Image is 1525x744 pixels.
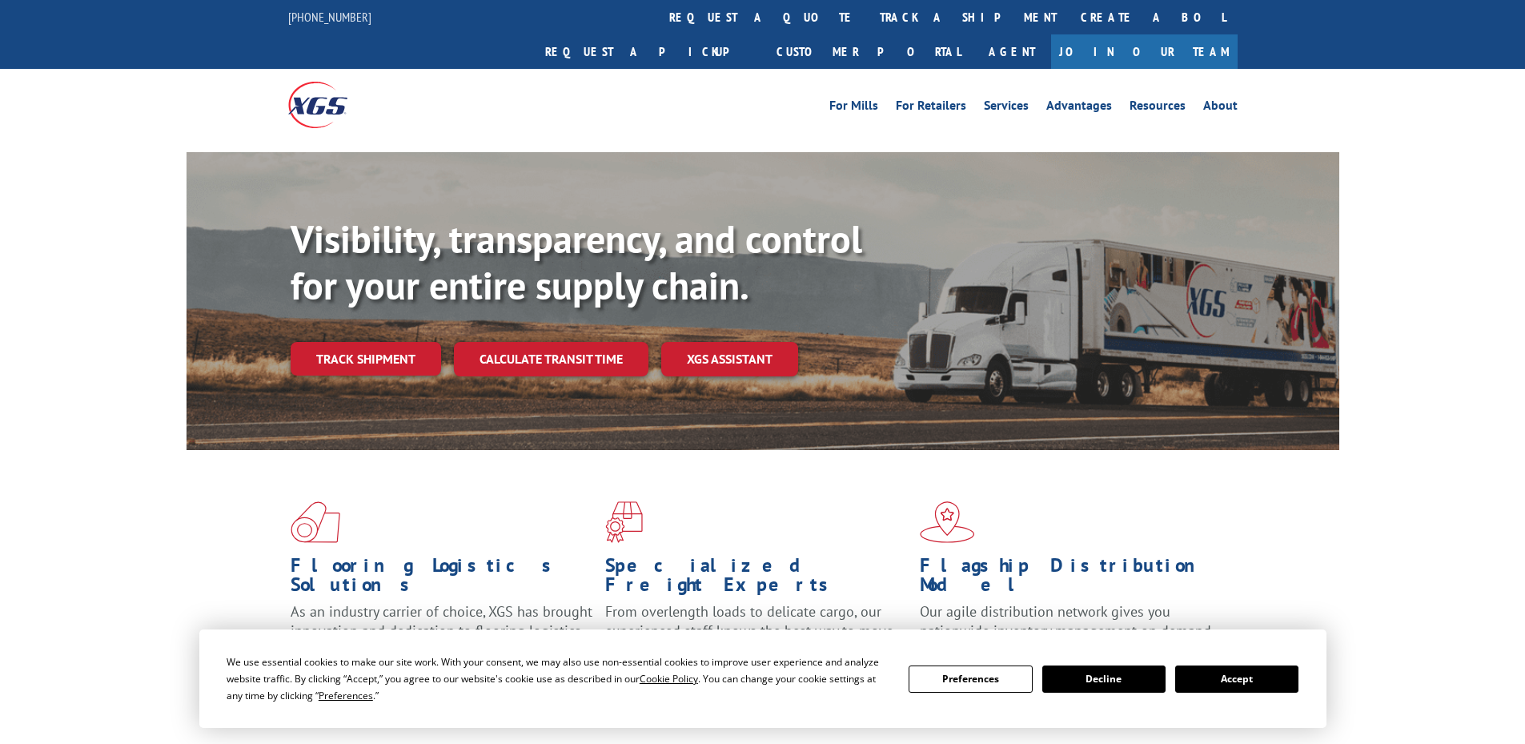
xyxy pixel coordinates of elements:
img: xgs-icon-focused-on-flooring-red [605,501,643,543]
span: Preferences [319,689,373,702]
p: From overlength loads to delicate cargo, our experienced staff knows the best way to move your fr... [605,602,908,674]
img: xgs-icon-flagship-distribution-model-red [920,501,975,543]
span: As an industry carrier of choice, XGS has brought innovation and dedication to flooring logistics... [291,602,592,659]
a: [PHONE_NUMBER] [288,9,371,25]
a: About [1203,99,1238,117]
div: Cookie Consent Prompt [199,629,1326,728]
h1: Flagship Distribution Model [920,556,1222,602]
div: We use essential cookies to make our site work. With your consent, we may also use non-essential ... [227,654,889,704]
button: Decline [1042,666,1166,693]
a: Agent [973,34,1051,69]
a: Resources [1130,99,1186,117]
a: Track shipment [291,342,441,376]
a: Calculate transit time [454,342,648,376]
a: Request a pickup [533,34,765,69]
a: Join Our Team [1051,34,1238,69]
h1: Flooring Logistics Solutions [291,556,593,602]
img: xgs-icon-total-supply-chain-intelligence-red [291,501,340,543]
a: Customer Portal [765,34,973,69]
span: Our agile distribution network gives you nationwide inventory management on demand. [920,602,1214,640]
b: Visibility, transparency, and control for your entire supply chain. [291,214,862,310]
span: Cookie Policy [640,672,698,686]
a: For Retailers [896,99,966,117]
button: Preferences [909,666,1032,693]
a: Advantages [1046,99,1112,117]
h1: Specialized Freight Experts [605,556,908,602]
a: Services [984,99,1029,117]
a: For Mills [829,99,878,117]
a: XGS ASSISTANT [661,342,798,376]
button: Accept [1175,666,1298,693]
